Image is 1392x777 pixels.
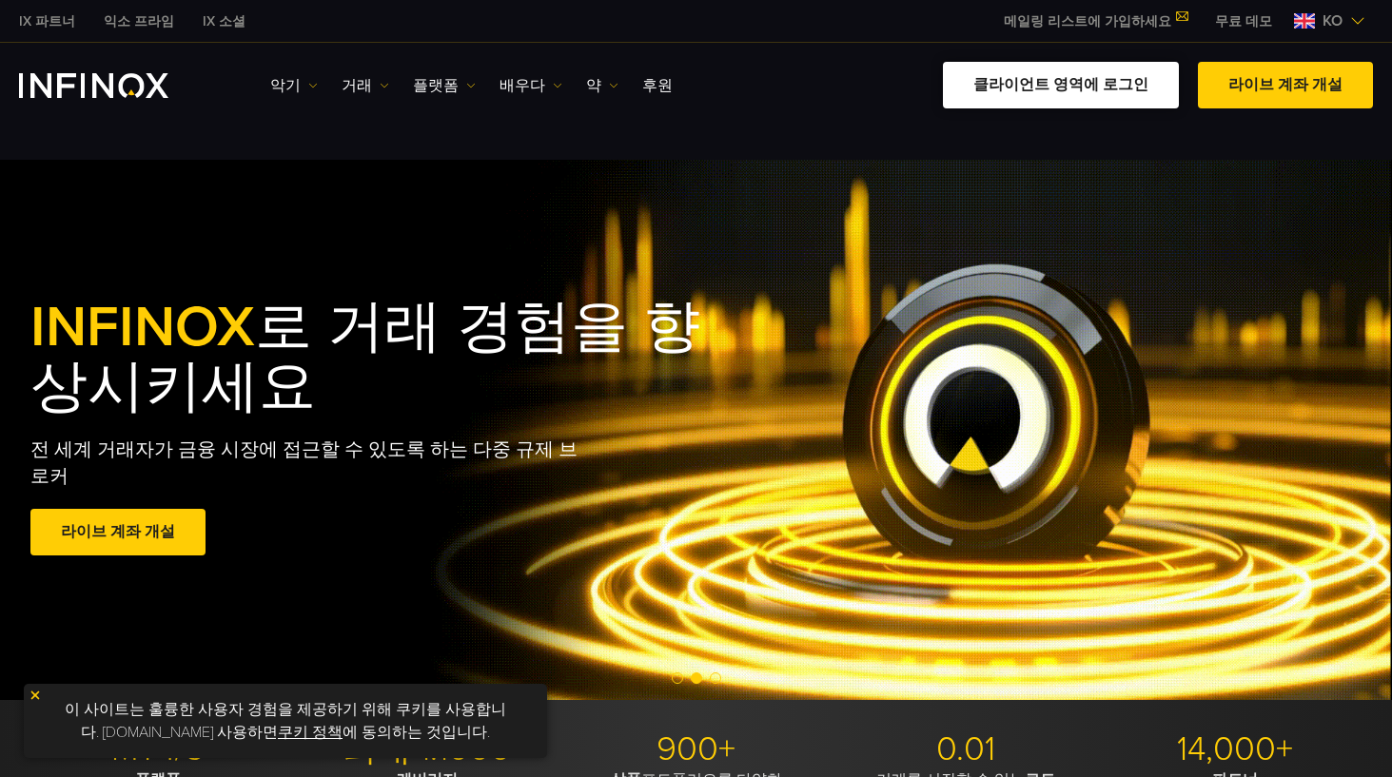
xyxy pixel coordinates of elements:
a: 메일링 리스트에 가입하세요 [990,13,1201,29]
font: 플랫폼 [413,74,459,97]
a: 쿠키 정책 [278,723,343,742]
font: 이 사이트는 훌륭한 사용자 경험을 제공하기 위해 쿠키를 사용합니다. [DOMAIN_NAME] 사용하면 에 동의하는 것입니다. [65,700,506,742]
a: 클라이언트 영역에 로그인 [943,62,1179,108]
p: 전 세계 거래자가 금융 시장에 접근할 수 있도록 하는 다중 규제 브로커 [30,437,596,490]
font: 약 [586,74,601,97]
font: 라이브 계좌 개설 [61,522,175,541]
p: 14,000+ [1108,728,1363,770]
a: 거래 [342,74,389,97]
a: 플랫폼 [413,74,476,97]
a: 악기 [270,74,318,97]
a: 인피녹스 [89,11,188,31]
font: 메일링 리스트에 가입하세요 [1004,13,1171,29]
a: INFINOX 로고 [19,73,213,98]
img: 노란색 닫기 아이콘 [29,689,42,702]
font: 악기 [270,74,301,97]
a: 인피녹스 [5,11,89,31]
a: 인피녹스 메뉴 [1201,11,1286,31]
h1: 로 거래 경험을 향상시키세요 [30,298,736,418]
p: 900+ [569,728,824,770]
a: 배우다 [500,74,562,97]
a: 라이브 계좌 개설 [1198,62,1373,108]
font: 라이브 계좌 개설 [1228,75,1343,94]
a: 약 [586,74,618,97]
span: KO [1315,10,1350,32]
span: INFINOX [30,293,255,361]
span: 슬라이드 3으로 이동 [710,672,721,684]
p: 0.01 [838,728,1093,770]
font: 배우다 [500,74,545,97]
font: 거래 [342,74,372,97]
span: 슬라이드 1로 이동 [672,672,683,684]
a: 라이브 계좌 개설 [30,509,206,555]
a: 인피녹스 [188,11,260,31]
span: 슬라이드 2로 이동 [691,672,702,684]
a: 후원 [642,74,673,97]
